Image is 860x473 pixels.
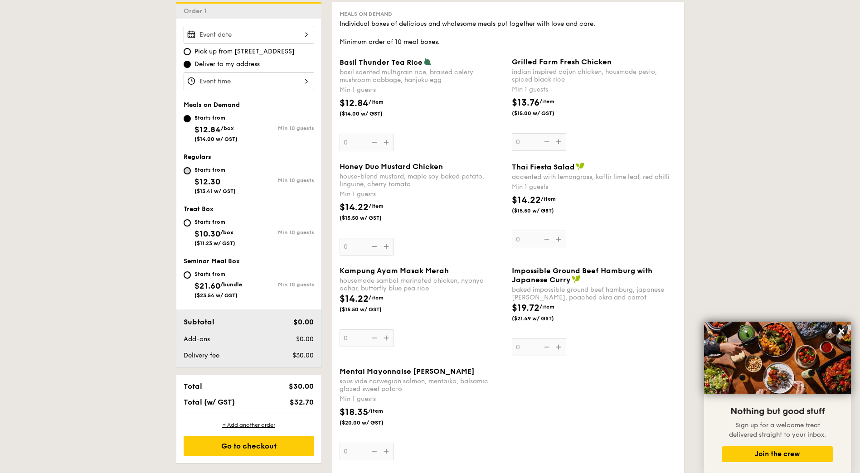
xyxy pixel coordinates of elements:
span: Grilled Farm Fresh Chicken [512,58,612,66]
span: $12.84 [194,125,221,135]
span: $0.00 [293,318,314,326]
span: ($14.00 w/ GST) [194,136,238,142]
span: $32.70 [290,398,314,406]
span: ($23.54 w/ GST) [194,292,238,299]
span: $30.00 [292,352,314,359]
img: icon-vegetarian.fe4039eb.svg [423,58,432,66]
input: Deliver to my address [184,61,191,68]
div: Starts from [194,166,236,174]
span: Nothing but good stuff [730,406,825,417]
span: $14.22 [512,195,541,206]
div: housemade sambal marinated chicken, nyonya achar, butterfly blue pea rice [340,277,505,292]
span: $12.30 [194,177,220,187]
span: Mentai Mayonnaise [PERSON_NAME] [340,367,475,376]
span: Seminar Meal Box [184,257,240,265]
span: ($14.00 w/ GST) [340,110,401,117]
span: Meals on Demand [184,101,240,109]
span: ($21.49 w/ GST) [512,315,573,322]
span: Subtotal [184,318,214,326]
span: /item [369,294,384,301]
span: Pick up from [STREET_ADDRESS] [194,47,295,56]
div: indian inspired cajun chicken, housmade pesto, spiced black rice [512,68,677,83]
input: Event time [184,72,314,90]
span: Treat Box [184,205,214,213]
span: $13.76 [512,97,539,108]
img: icon-vegan.f8ff3823.svg [576,162,585,170]
input: Starts from$10.30/box($11.23 w/ GST)Min 10 guests [184,219,191,227]
span: Regulars [184,153,211,161]
div: accented with lemongrass, kaffir lime leaf, red chilli [512,173,677,181]
span: /item [539,304,554,310]
span: Total (w/ GST) [184,398,235,406]
span: /bundle [220,281,242,288]
img: DSC07876-Edit02-Large.jpeg [704,322,851,394]
div: Min 1 guests [340,190,505,199]
span: ($13.41 w/ GST) [194,188,236,194]
div: sous vide norwegian salmon, mentaiko, balsamic glazed sweet potato [340,377,505,393]
span: $19.72 [512,303,539,314]
div: house-blend mustard, maple soy baked potato, linguine, cherry tomato [340,173,505,188]
span: ($15.00 w/ GST) [512,110,573,117]
span: /box [220,229,233,236]
span: $14.22 [340,294,369,304]
div: Min 10 guests [249,177,314,183]
span: ($11.23 w/ GST) [194,240,235,246]
input: Starts from$21.60/bundle($23.54 w/ GST)Min 10 guests [184,271,191,279]
span: Add-ons [184,335,210,343]
input: Starts from$12.30($13.41 w/ GST)Min 10 guests [184,167,191,174]
img: icon-vegan.f8ff3823.svg [572,275,581,283]
span: /box [221,125,234,131]
span: $14.22 [340,202,369,213]
span: $12.84 [340,98,369,109]
span: Delivery fee [184,352,219,359]
span: ($15.50 w/ GST) [340,214,401,222]
div: baked impossible ground beef hamburg, japanese [PERSON_NAME], poached okra and carrot [512,286,677,301]
div: Starts from [194,270,242,278]
div: Min 10 guests [249,229,314,236]
span: $30.00 [289,382,314,391]
span: /item [369,203,384,209]
span: ($15.50 w/ GST) [340,306,401,313]
div: + Add another order [184,421,314,429]
span: $10.30 [194,229,220,239]
div: Starts from [194,218,235,226]
div: Min 1 guests [512,85,677,94]
button: Close [834,324,849,338]
div: Min 1 guests [512,183,677,192]
div: basil scented multigrain rice, braised celery mushroom cabbage, hanjuku egg [340,68,505,84]
input: Pick up from [STREET_ADDRESS] [184,48,191,55]
div: Individual boxes of delicious and wholesome meals put together with love and care. Minimum order ... [340,19,677,47]
span: Order 1 [184,7,210,15]
div: Min 1 guests [340,86,505,95]
div: Starts from [194,114,238,121]
span: $18.35 [340,407,368,418]
input: Event date [184,26,314,43]
span: ($15.50 w/ GST) [512,207,573,214]
input: Starts from$12.84/box($14.00 w/ GST)Min 10 guests [184,115,191,122]
span: ($20.00 w/ GST) [340,419,401,426]
div: Min 10 guests [249,281,314,288]
div: Min 10 guests [249,125,314,131]
span: Deliver to my address [194,60,260,69]
span: /item [539,98,554,105]
span: Impossible Ground Beef Hamburg with Japanese Curry [512,266,652,284]
span: $21.60 [194,281,220,291]
div: Go to checkout [184,436,314,456]
button: Join the crew [722,446,833,462]
span: $0.00 [296,335,314,343]
span: Total [184,382,202,391]
span: Meals on Demand [340,11,392,17]
span: Thai Fiesta Salad [512,163,575,171]
span: Basil Thunder Tea Rice [340,58,423,67]
span: Honey Duo Mustard Chicken [340,162,443,171]
span: Sign up for a welcome treat delivered straight to your inbox. [729,421,826,439]
div: Min 1 guests [340,395,505,404]
span: /item [541,196,556,202]
span: /item [368,408,383,414]
span: /item [369,99,384,105]
span: Kampung Ayam Masak Merah [340,266,449,275]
